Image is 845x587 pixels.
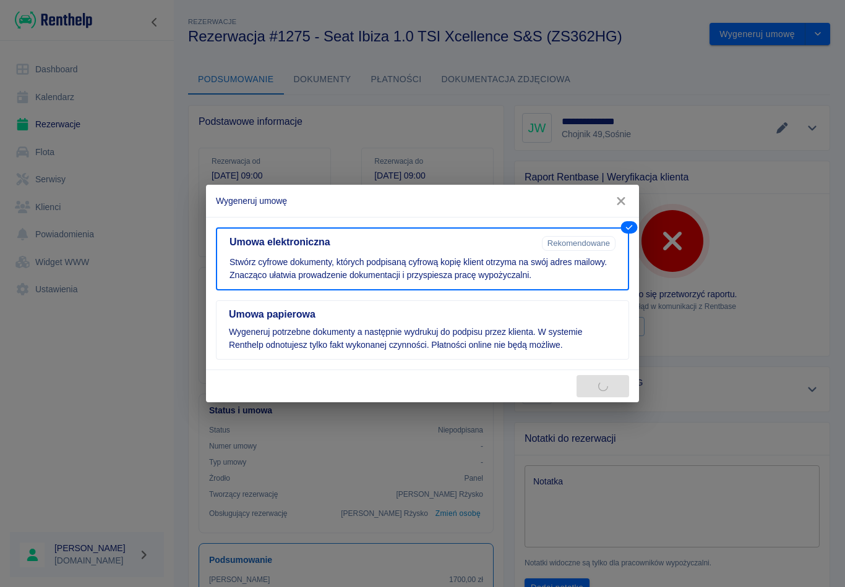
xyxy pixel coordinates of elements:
[543,239,615,248] span: Rekomendowane
[229,256,616,282] p: Stwórz cyfrowe dokumenty, których podpisaną cyfrową kopię klient otrzyma na swój adres mailowy. Z...
[229,236,537,248] h5: Umowa elektroniczna
[206,185,639,217] h2: Wygeneruj umowę
[229,326,616,352] p: Wygeneruj potrzebne dokumenty a następnie wydrukuj do podpisu przez klienta. W systemie Renthelp ...
[216,300,629,360] button: Umowa papierowaWygeneruj potrzebne dokumenty a następnie wydrukuj do podpisu przez klienta. W sys...
[229,308,616,321] h5: Umowa papierowa
[216,227,629,290] button: Umowa elektronicznaRekomendowaneStwórz cyfrowe dokumenty, których podpisaną cyfrową kopię klient ...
